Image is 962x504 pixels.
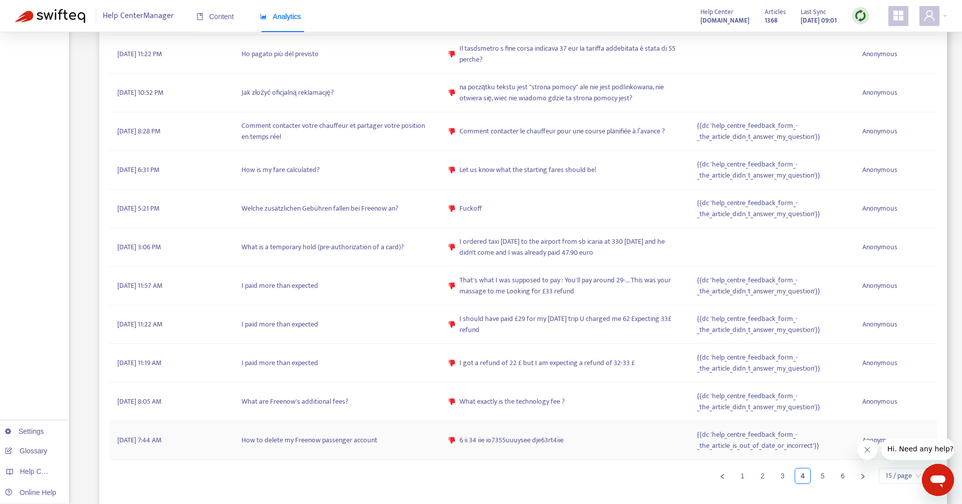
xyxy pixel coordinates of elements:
[862,435,897,446] span: Anonymous
[459,435,564,446] span: 6 ii 34 iie io7355uuuysee dje63rt4iie
[448,128,455,135] span: dislike
[700,15,750,26] a: [DOMAIN_NAME]
[459,82,681,104] span: na początku tekstu jest "strona pomocy" ale nie jest podlinkowana, nie otwiera się, wiec nie wiad...
[835,468,851,484] li: 6
[735,468,750,483] a: 1
[857,440,877,460] iframe: Close message
[448,282,455,289] span: dislike
[697,352,846,374] span: {{dc 'help_centre_feedback_form_-_the_article_didn_t_answer_my_question'}}
[448,89,455,96] span: dislike
[5,427,44,435] a: Settings
[5,488,56,496] a: Online Help
[862,358,897,369] span: Anonymous
[855,468,871,484] li: Next Page
[697,198,846,220] span: {{dc 'help_centre_feedback_form_-_the_article_didn_t_answer_my_question'}}
[862,396,897,407] span: Anonymous
[448,166,455,174] span: dislike
[835,468,850,483] a: 6
[795,468,810,483] a: 4
[697,313,846,335] span: {{dc 'help_centre_feedback_form_-_the_article_didn_t_answer_my_question'}}
[815,468,830,483] a: 5
[233,344,440,383] td: I paid more than expected
[765,15,778,26] strong: 1368
[862,126,897,137] span: Anonymous
[459,313,681,335] span: I should have paid £29 for my [DATE] trip U charged me 62 Expecting 33£ refund
[448,437,455,444] span: dislike
[260,13,301,21] span: Analytics
[233,228,440,267] td: What is a temporary hold (pre-authorization of a card)?
[233,151,440,190] td: How is my fare calculated?
[117,164,159,176] span: [DATE] 6:31 PM
[5,447,47,455] a: Glossary
[697,159,846,181] span: {{dc 'help_centre_feedback_form_-_the_article_didn_t_answer_my_question'}}
[881,438,954,460] iframe: Message from company
[117,203,159,214] span: [DATE] 5:21 PM
[459,358,635,369] span: I got a refund of 22 £ but I am expecting a refund of 32-33 £
[801,15,837,26] strong: [DATE] 09:01
[233,112,440,151] td: Comment contacter votre chauffeur et partager votre position en temps réel
[892,10,904,22] span: appstore
[860,473,866,479] span: right
[885,468,921,483] span: 15 / page
[448,51,455,58] span: dislike
[117,280,162,291] span: [DATE] 11:57 AM
[233,421,440,460] td: How to delete my Freenow passenger account
[103,7,174,26] span: Help Center Manager
[233,35,440,74] td: Ho pagato più del previsto
[755,468,770,483] a: 2
[233,383,440,421] td: What are Freenow's additional fees?
[459,164,596,176] span: Let us know what the starting fares should be!
[196,13,203,20] span: book
[697,120,846,142] span: {{dc 'help_centre_feedback_form_-_the_article_didn_t_answer_my_question'}}
[714,468,731,484] li: Previous Page
[879,468,927,484] div: Page Size
[765,7,786,18] span: Articles
[459,396,565,407] span: What exactly is the technology fee ?
[117,126,160,137] span: [DATE] 8:28 PM
[117,358,161,369] span: [DATE] 11:19 AM
[459,126,665,137] span: Comment contacter le chauffeur pour une course planifiée à l’avance ?
[117,319,162,330] span: [DATE] 11:22 AM
[20,467,61,475] span: Help Centers
[117,87,163,98] span: [DATE] 10:52 PM
[697,391,846,413] span: {{dc 'help_centre_feedback_form_-_the_article_didn_t_answer_my_question'}}
[233,305,440,344] td: I paid more than expected
[775,468,790,483] a: 3
[795,468,811,484] li: 4
[233,74,440,112] td: Jak złożyć oficjalną reklamację?
[719,473,726,479] span: left
[448,360,455,367] span: dislike
[15,9,85,23] img: Swifteq
[862,49,897,60] span: Anonymous
[448,398,455,405] span: dislike
[862,280,897,291] span: Anonymous
[801,7,826,18] span: Last Sync
[117,242,161,253] span: [DATE] 3:06 PM
[196,13,234,21] span: Content
[459,236,681,258] span: I ordered taxi [DATE] to the airport from sb icaria at 330 [DATE] and he didn't come and I was al...
[117,396,161,407] span: [DATE] 8:05 AM
[700,7,734,18] span: Help Center
[862,203,897,214] span: Anonymous
[260,13,267,20] span: area-chart
[233,267,440,305] td: I paid more than expected
[862,319,897,330] span: Anonymous
[775,468,791,484] li: 3
[697,275,846,297] span: {{dc 'help_centre_feedback_form_-_the_article_didn_t_answer_my_question'}}
[714,468,731,484] button: left
[815,468,831,484] li: 5
[448,205,455,212] span: dislike
[735,468,751,484] li: 1
[755,468,771,484] li: 2
[855,468,871,484] button: right
[233,190,440,228] td: Welche zusätzlichen Gebühren fallen bei Freenow an?
[862,87,897,98] span: Anonymous
[117,435,161,446] span: [DATE] 7:44 AM
[459,275,681,297] span: That's what I was supposed to pay : You'll pay around 29-... This was your massage to me Looking ...
[922,464,954,496] iframe: Button to launch messaging window
[117,49,162,60] span: [DATE] 11:22 PM
[448,321,455,328] span: dislike
[448,244,455,251] span: dislike
[459,203,482,214] span: Fuckoff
